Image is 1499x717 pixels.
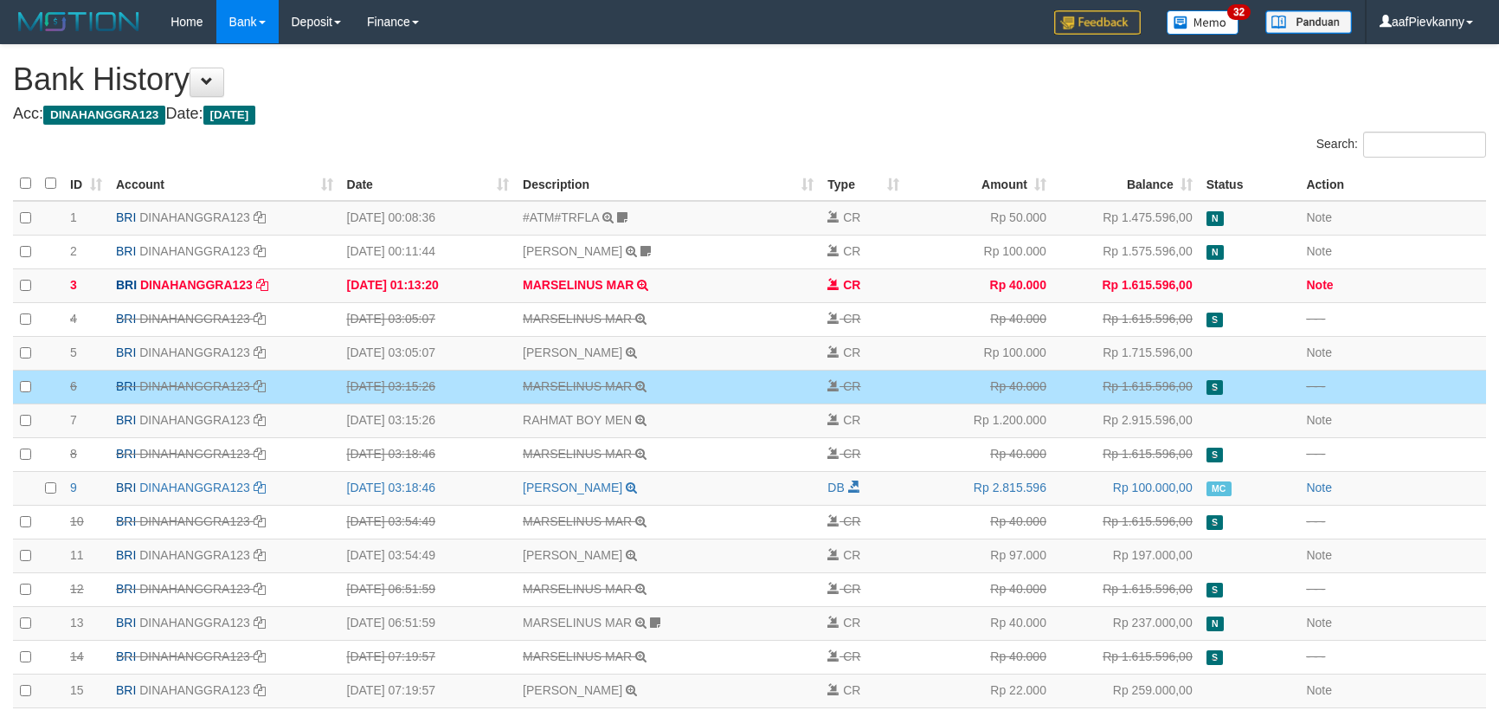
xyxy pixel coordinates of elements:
[820,167,906,201] th: Type: activate to sort column ascending
[1299,302,1486,336] td: - - -
[1306,346,1332,359] a: Note
[254,649,266,663] a: Copy DINAHANGGRA123 to clipboard
[843,312,860,326] span: CR
[1054,10,1141,35] img: Feedback.jpg
[523,210,599,224] a: #ATM#TRFLA
[843,278,860,292] span: CR
[116,683,136,697] span: BRI
[340,268,517,302] td: [DATE] 01:13:20
[340,471,517,505] td: [DATE] 03:18:46
[1299,167,1486,201] th: Action
[1053,640,1200,674] td: Rp 1.615.596,00
[523,683,622,697] a: [PERSON_NAME]
[116,244,136,258] span: BRI
[139,447,250,461] a: DINAHANGGRA123
[340,201,517,236] td: [DATE] 00:08:36
[254,616,266,630] a: Copy DINAHANGGRA123 to clipboard
[1053,606,1200,640] td: Rp 237.000,00
[906,336,1053,370] td: Rp 100.000
[139,379,250,393] a: DINAHANGGRA123
[1053,437,1200,471] td: Rp 1.615.596,00
[254,514,266,528] a: Copy DINAHANGGRA123 to clipboard
[340,572,517,606] td: [DATE] 06:51:59
[116,346,136,359] span: BRI
[906,471,1053,505] td: Rp 2.815.596
[523,447,632,461] a: MARSELINUS MAR
[1053,572,1200,606] td: Rp 1.615.596,00
[70,447,77,461] span: 8
[1299,572,1486,606] td: - - -
[70,312,77,326] span: 4
[1053,302,1200,336] td: Rp 1.615.596,00
[139,649,250,663] a: DINAHANGGRA123
[843,413,860,427] span: CR
[203,106,256,125] span: [DATE]
[523,413,632,427] a: RAHMAT BOY MEN
[906,235,1053,268] td: Rp 100.000
[116,548,136,562] span: BRI
[139,514,250,528] a: DINAHANGGRA123
[1206,448,1224,462] span: Duplicate/Skipped
[1306,481,1332,494] a: Note
[1306,548,1332,562] a: Note
[340,437,517,471] td: [DATE] 03:18:46
[254,683,266,697] a: Copy DINAHANGGRA123 to clipboard
[340,640,517,674] td: [DATE] 07:19:57
[116,616,136,630] span: BRI
[1053,505,1200,539] td: Rp 1.615.596,00
[139,346,250,359] a: DINAHANGGRA123
[70,278,77,292] span: 3
[1206,245,1224,260] span: Has Note
[906,539,1053,572] td: Rp 97.000
[523,616,632,630] a: MARSELINUS MAR
[1053,471,1200,505] td: Rp 100.000,00
[139,244,250,258] a: DINAHANGGRA123
[906,370,1053,404] td: Rp 40.000
[116,210,136,224] span: BRI
[340,404,517,437] td: [DATE] 03:15:26
[906,268,1053,302] td: Rp 40.000
[116,582,136,596] span: BRI
[906,201,1053,236] td: Rp 50.000
[906,437,1053,471] td: Rp 40.000
[254,244,266,258] a: Copy DINAHANGGRA123 to clipboard
[70,548,84,562] span: 11
[843,244,860,258] span: CR
[116,413,136,427] span: BRI
[1306,683,1332,697] a: Note
[139,683,250,697] a: DINAHANGGRA123
[523,481,622,494] a: [PERSON_NAME]
[843,346,860,359] span: CR
[1053,268,1200,302] td: Rp 1.615.596,00
[70,379,77,393] span: 6
[116,481,136,494] span: BRI
[523,278,634,292] a: MARSELINUS MAR
[906,674,1053,707] td: Rp 22.000
[843,649,860,663] span: CR
[1206,380,1224,395] span: Duplicate/Skipped
[340,235,517,268] td: [DATE] 00:11:44
[523,649,632,663] a: MARSELINUS MAR
[13,62,1486,97] h1: Bank History
[843,379,860,393] span: CR
[254,210,266,224] a: Copy DINAHANGGRA123 to clipboard
[70,481,77,494] span: 9
[1053,674,1200,707] td: Rp 259.000,00
[116,379,136,393] span: BRI
[1265,10,1352,34] img: panduan.png
[109,167,340,201] th: Account: activate to sort column ascending
[116,649,136,663] span: BRI
[906,505,1053,539] td: Rp 40.000
[1053,336,1200,370] td: Rp 1.715.596,00
[340,370,517,404] td: [DATE] 03:15:26
[254,481,266,494] a: Copy DINAHANGGRA123 to clipboard
[1053,235,1200,268] td: Rp 1.575.596,00
[1299,505,1486,539] td: - - -
[254,548,266,562] a: Copy DINAHANGGRA123 to clipboard
[1299,437,1486,471] td: - - -
[340,302,517,336] td: [DATE] 03:05:07
[843,683,860,697] span: CR
[1200,167,1300,201] th: Status
[254,379,266,393] a: Copy DINAHANGGRA123 to clipboard
[340,336,517,370] td: [DATE] 03:05:07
